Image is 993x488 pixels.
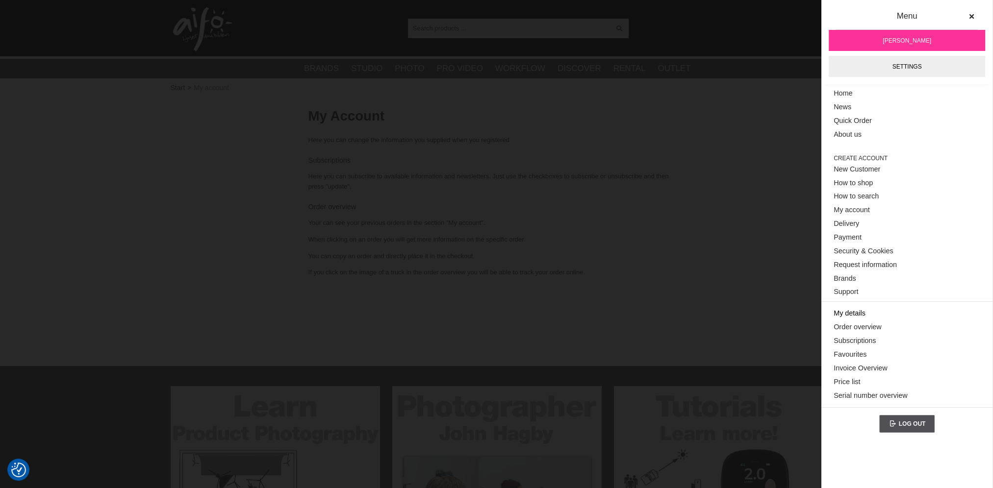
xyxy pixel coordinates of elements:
p: You can copy an order and directly place it in the checkout. [308,251,685,262]
span: Create account [834,154,980,163]
a: About us [834,128,980,142]
img: Revisit consent button [11,463,26,477]
a: Outlet [658,62,690,75]
a: Photo [395,62,424,75]
a: Rental [613,62,646,75]
p: Here you can subscribe to available information and newsletters. Just use the checkboxes to subsc... [308,171,685,192]
a: Invoice Overview [834,362,980,375]
div: Menu [836,10,978,30]
span: My account [194,83,229,93]
a: Studio [351,62,382,75]
h4: Order overview [308,202,685,212]
a: Quick Order [834,114,980,128]
a: Request information [834,258,980,272]
a: Start [171,83,185,93]
img: logo.png [173,7,232,51]
a: Workflow [495,62,545,75]
a: Log out [879,415,935,433]
input: Search products ... [408,21,611,35]
a: Security & Cookies [834,244,980,258]
p: If you click on the image of a truck in the order overview you will be able to track your order o... [308,268,685,278]
a: My details [834,307,980,320]
a: Favourites [834,348,980,362]
a: Brands [834,272,980,286]
h1: My Account [308,107,685,126]
p: Here you can change the information you supplied when you registered [308,135,685,146]
span: [PERSON_NAME] [883,36,931,45]
a: Discover [558,62,601,75]
span: > [187,83,191,93]
a: How to search [834,190,980,203]
a: Home [834,87,980,100]
a: Subscriptions [834,334,980,348]
p: When clicking on an order you will get more information on the specific order. [308,235,685,245]
a: Settings [829,56,985,77]
a: Serial number overview [834,389,980,402]
a: Support [834,285,980,299]
a: Brands [304,62,339,75]
a: Order overview [834,320,980,334]
a: Payment [834,231,980,244]
a: My account [834,203,980,217]
a: New Customer [834,163,980,176]
a: How to shop [834,176,980,190]
a: Pro Video [436,62,483,75]
span: Log out [899,420,926,427]
a: Delivery [834,217,980,231]
a: News [834,100,980,114]
h4: Subscriptions [308,155,685,165]
a: Price list [834,375,980,389]
button: Consent Preferences [11,461,26,479]
p: Your can see your previous orders in the section "My account". [308,218,685,228]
